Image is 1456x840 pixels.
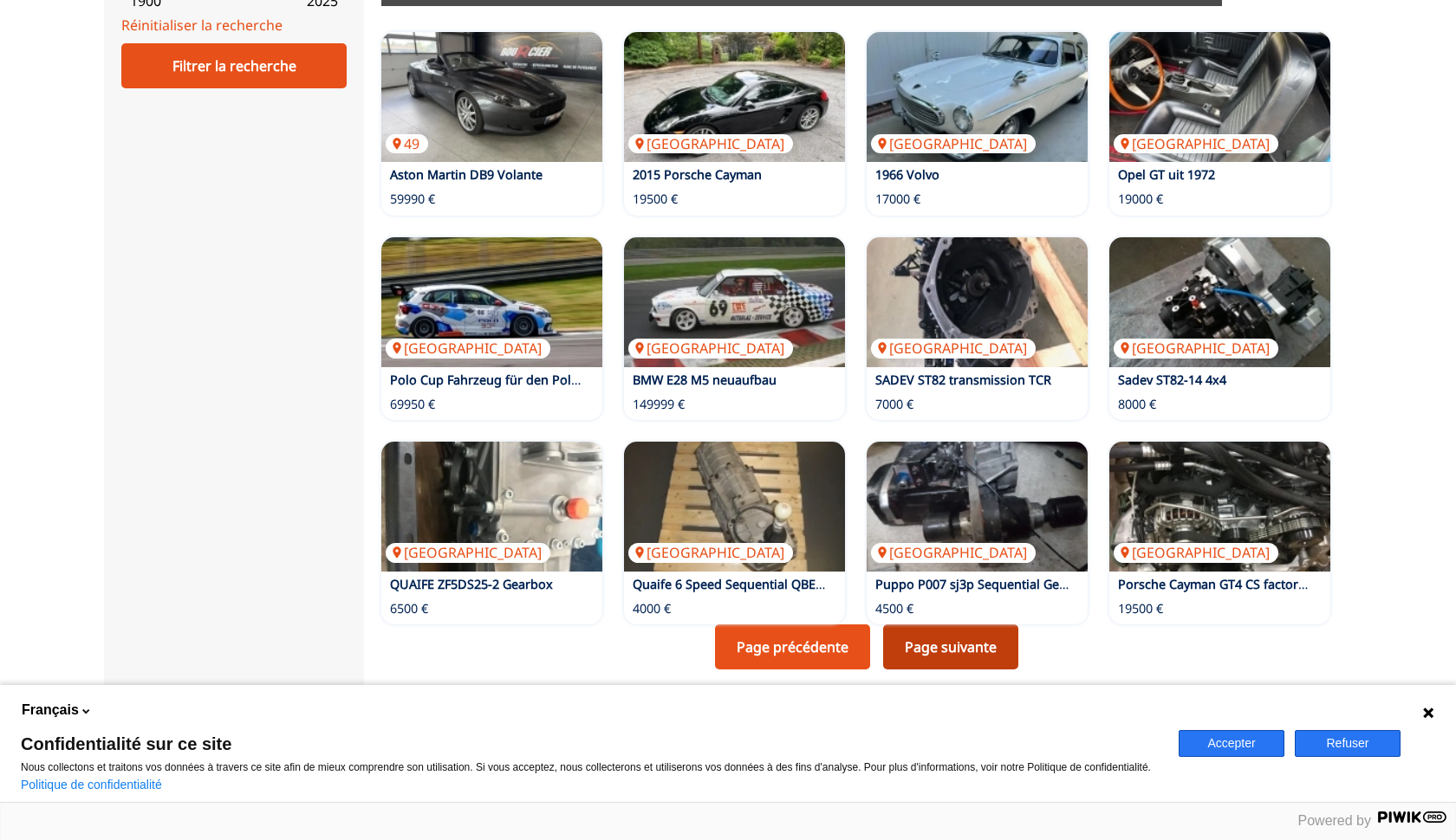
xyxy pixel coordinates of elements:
img: SADEV ST82 transmission TCR [867,237,1088,367]
p: 49 [386,134,428,153]
a: 2015 Porsche Cayman [633,166,762,183]
p: 59990 € [390,191,435,208]
a: Puppo P007 sj3p Sequential Gearbox [875,576,1094,592]
a: Page précédente [715,624,870,669]
img: Opel GT uit 1972 [1109,32,1330,162]
p: [GEOGRAPHIC_DATA] [1114,134,1278,153]
a: Réinitialiser la recherche [121,16,283,35]
button: Accepter [1179,730,1284,757]
a: SADEV ST82 transmission TCR[GEOGRAPHIC_DATA] [867,237,1088,367]
a: Opel GT uit 1972 [1118,166,1215,183]
p: [GEOGRAPHIC_DATA] [628,134,793,153]
a: SADEV ST82 transmission TCR [875,372,1051,388]
a: Polo Cup Fahrzeug für den Polo Cup 2026 [390,372,637,388]
p: 69950 € [390,396,435,413]
img: 1966 Volvo [867,32,1088,162]
a: Aston Martin DB9 Volante49 [381,32,602,162]
a: Opel GT uit 1972[GEOGRAPHIC_DATA] [1109,32,1330,162]
p: 19500 € [1118,600,1163,617]
a: 2015 Porsche Cayman[GEOGRAPHIC_DATA] [624,32,845,162]
img: Puppo P007 sj3p Sequential Gearbox [867,442,1088,572]
a: Quaife 6 Speed Sequential QBE15G[GEOGRAPHIC_DATA] [624,442,845,572]
p: [GEOGRAPHIC_DATA] [871,134,1036,153]
p: [GEOGRAPHIC_DATA] [871,543,1036,562]
p: [GEOGRAPHIC_DATA] [1114,339,1278,358]
p: 4500 € [875,600,913,617]
a: BMW E28 M5 neuaufbau[GEOGRAPHIC_DATA] [624,237,845,367]
p: Nous collectons et traitons vos données à travers ce site afin de mieux comprendre son utilisatio... [21,761,1158,773]
a: Sadev ST82-14 4x4 [1118,372,1226,388]
img: Polo Cup Fahrzeug für den Polo Cup 2026 [381,237,602,367]
p: 17000 € [875,191,920,208]
img: Sadev ST82-14 4x4 [1109,237,1330,367]
a: Page suivante [883,624,1018,669]
a: Politique de confidentialité [21,778,162,792]
button: Refuser [1295,730,1401,757]
span: Français [22,701,79,720]
a: Puppo P007 sj3p Sequential Gearbox[GEOGRAPHIC_DATA] [867,442,1088,572]
a: 1966 Volvo[GEOGRAPHIC_DATA] [867,32,1088,162]
p: [GEOGRAPHIC_DATA] [628,543,793,562]
img: Porsche Cayman GT4 CS factory new engine [1109,442,1330,572]
p: 19500 € [633,191,678,208]
img: QUAIFE ZF5DS25-2 Gearbox [381,442,602,572]
a: 1966 Volvo [875,166,939,183]
a: Porsche Cayman GT4 CS factory new engine[GEOGRAPHIC_DATA] [1109,442,1330,572]
p: [GEOGRAPHIC_DATA] [628,339,793,358]
p: [GEOGRAPHIC_DATA] [386,339,550,358]
img: BMW E28 M5 neuaufbau [624,237,845,367]
div: Filtrer la recherche [121,43,347,88]
a: QUAIFE ZF5DS25-2 Gearbox [390,576,553,592]
img: 2015 Porsche Cayman [624,32,845,162]
p: [GEOGRAPHIC_DATA] [871,339,1036,358]
a: BMW E28 M5 neuaufbau [633,372,777,388]
img: Quaife 6 Speed Sequential QBE15G [624,442,845,572]
a: Quaife 6 Speed Sequential QBE15G [633,576,838,592]
p: 8000 € [1118,396,1156,413]
p: 7000 € [875,396,913,413]
p: 6500 € [390,600,428,617]
img: Aston Martin DB9 Volante [381,32,602,162]
p: [GEOGRAPHIC_DATA] [1114,543,1278,562]
a: QUAIFE ZF5DS25-2 Gearbox[GEOGRAPHIC_DATA] [381,442,602,572]
span: Confidentialité sur ce site [21,735,1158,753]
a: Aston Martin DB9 Volante [390,166,543,183]
p: 4000 € [633,600,671,617]
p: 149999 € [633,396,685,413]
a: Polo Cup Fahrzeug für den Polo Cup 2026[GEOGRAPHIC_DATA] [381,237,602,367]
span: Powered by [1298,813,1372,828]
p: [GEOGRAPHIC_DATA] [386,543,550,562]
a: Porsche Cayman GT4 CS factory new engine [1118,576,1376,592]
a: Sadev ST82-14 4x4[GEOGRAPHIC_DATA] [1109,237,1330,367]
p: 19000 € [1118,191,1163,208]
